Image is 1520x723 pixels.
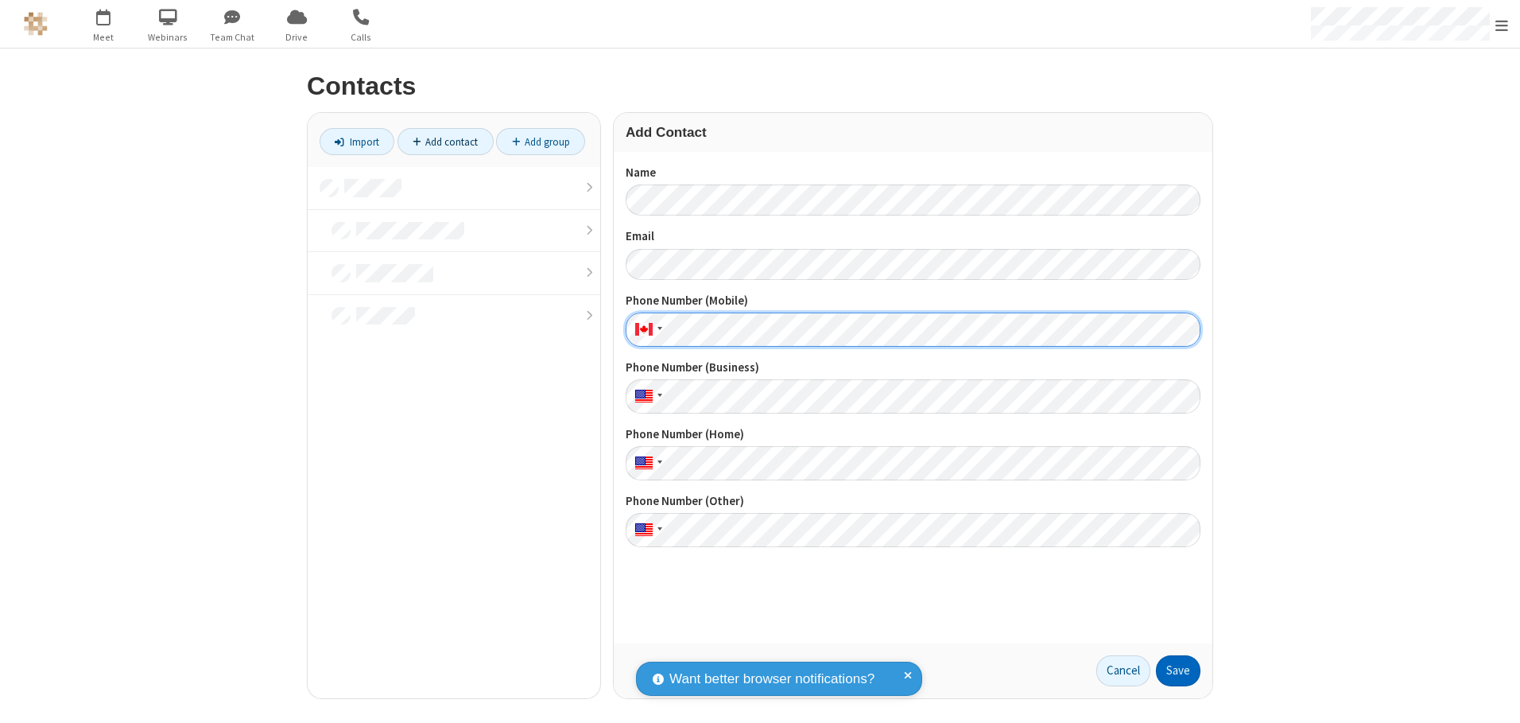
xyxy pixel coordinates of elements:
label: Phone Number (Other) [626,492,1200,511]
label: Phone Number (Mobile) [626,292,1200,310]
a: Add contact [397,128,494,155]
label: Name [626,164,1200,182]
img: QA Selenium DO NOT DELETE OR CHANGE [24,12,48,36]
div: United States: + 1 [626,379,667,414]
button: Save [1156,655,1200,687]
h3: Add Contact [626,125,1200,140]
label: Phone Number (Business) [626,359,1200,377]
span: Team Chat [203,30,262,45]
h2: Contacts [307,72,1213,100]
a: Cancel [1096,655,1150,687]
div: United States: + 1 [626,446,667,480]
span: Calls [332,30,391,45]
span: Meet [74,30,134,45]
label: Phone Number (Home) [626,426,1200,444]
span: Webinars [138,30,198,45]
span: Want better browser notifications? [669,669,874,690]
a: Import [320,128,394,155]
a: Add group [496,128,585,155]
div: United States: + 1 [626,513,667,547]
span: Drive [267,30,327,45]
div: Canada: + 1 [626,313,667,347]
label: Email [626,227,1200,246]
